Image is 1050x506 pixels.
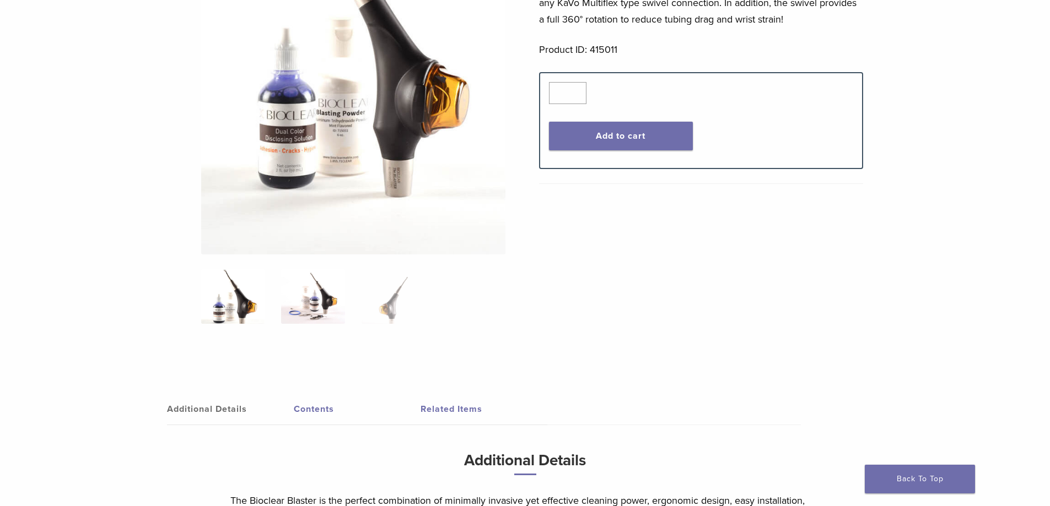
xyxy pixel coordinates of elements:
[865,465,975,493] a: Back To Top
[230,447,820,484] h3: Additional Details
[281,269,344,324] img: Blaster Kit - Image 2
[549,122,693,150] button: Add to cart
[201,269,265,324] img: Bioclear-Blaster-Kit-Simplified-1-e1548850725122-324x324.jpg
[167,394,294,425] a: Additional Details
[294,394,421,425] a: Contents
[362,269,425,324] img: Blaster Kit - Image 3
[539,41,863,58] p: Product ID: 415011
[421,394,547,425] a: Related Items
